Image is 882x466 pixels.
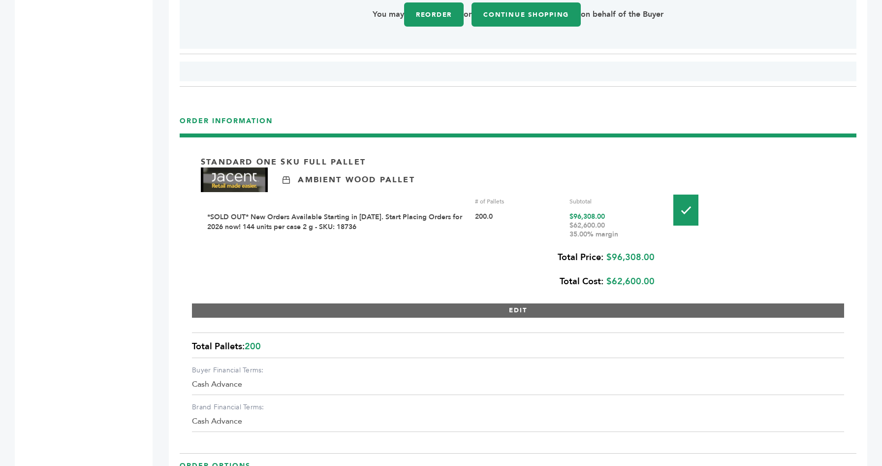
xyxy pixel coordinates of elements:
a: Reorder [404,2,464,27]
img: Brand Name [201,167,268,192]
span: 200 [245,340,261,353]
span: Total Pallets: [192,340,245,353]
span: Cash Advance [192,379,242,390]
a: *SOLD OUT* New Orders Available Starting in [DATE]. Start Placing Orders for 2026 now! 144 units ... [207,212,462,232]
label: Buyer Financial Terms: [192,366,844,375]
div: $96,308.00 [569,212,656,239]
div: Subtotal [569,197,656,206]
img: Pallet-Icons-01.png [673,195,698,226]
p: You may or on behalf of the Buyer [207,2,829,27]
button: EDIT [192,303,844,318]
p: Ambient Wood Pallet [298,174,414,185]
b: Total Price: [558,251,603,264]
div: 200.0 [475,212,562,239]
img: Ambient [283,176,290,184]
div: $96,308.00 $62,600.00 [201,245,655,294]
div: $62,600.00 35.00% margin [569,221,656,239]
h3: ORDER INFORMATION [180,116,856,133]
div: # of Pallets [475,197,562,206]
a: Continue Shopping [472,2,581,27]
b: Total Cost: [560,275,603,288]
p: Standard One Sku Full Pallet [201,157,366,167]
label: Brand Financial Terms: [192,402,844,412]
span: Cash Advance [192,416,242,427]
